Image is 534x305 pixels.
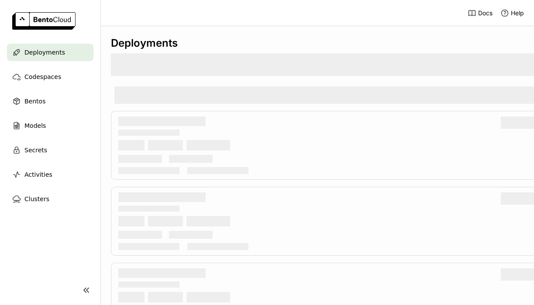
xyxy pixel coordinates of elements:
[24,120,46,131] span: Models
[478,9,493,17] span: Docs
[24,47,65,58] span: Deployments
[24,96,45,106] span: Bentos
[7,117,93,134] a: Models
[24,72,61,82] span: Codespaces
[7,93,93,110] a: Bentos
[7,141,93,159] a: Secrets
[468,9,493,17] a: Docs
[24,194,49,204] span: Clusters
[12,12,76,30] img: logo
[7,190,93,208] a: Clusters
[500,9,524,17] div: Help
[24,169,52,180] span: Activities
[511,9,524,17] span: Help
[24,145,47,155] span: Secrets
[7,166,93,183] a: Activities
